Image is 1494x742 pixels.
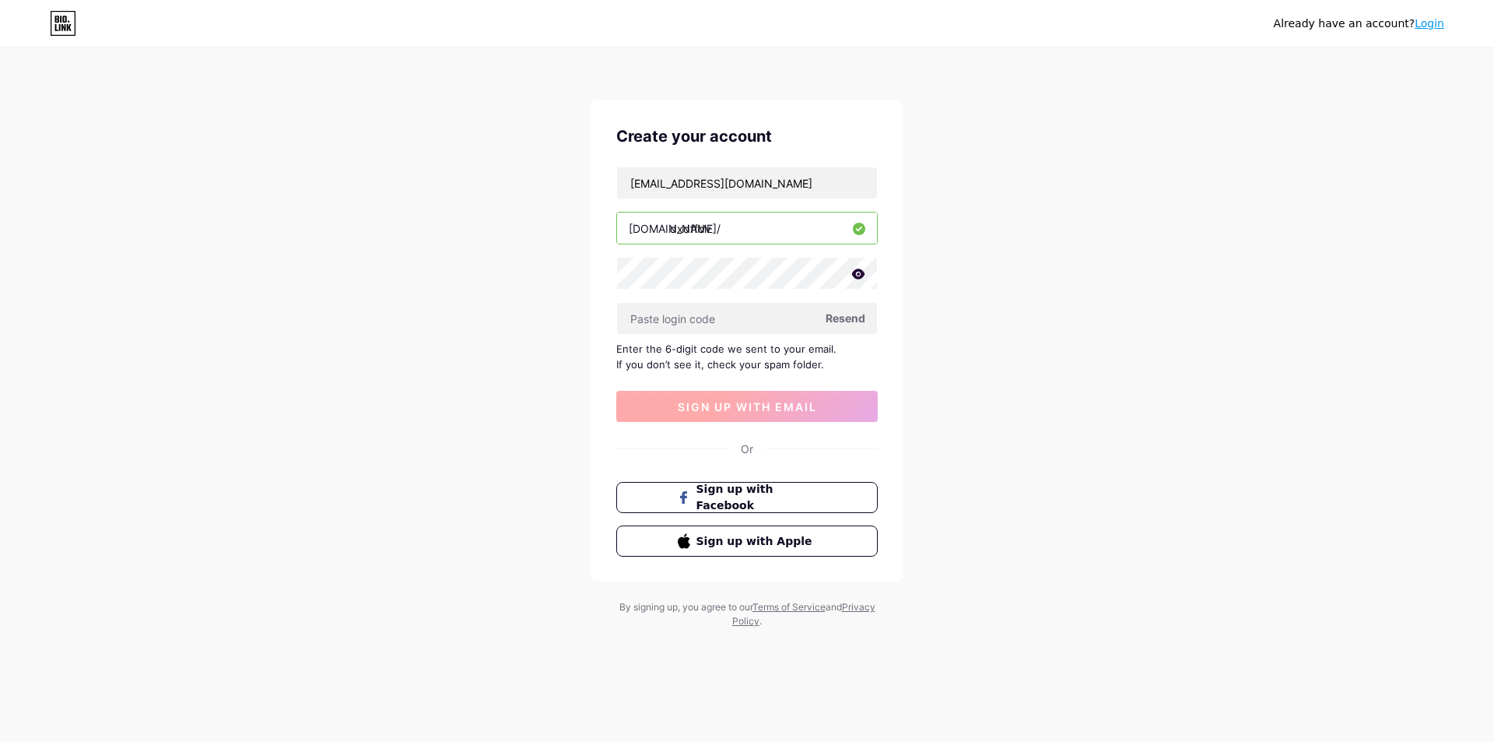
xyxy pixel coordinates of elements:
[696,481,817,514] span: Sign up with Facebook
[615,600,879,628] div: By signing up, you agree to our and .
[616,341,878,372] div: Enter the 6-digit code we sent to your email. If you don’t see it, check your spam folder.
[826,310,865,326] span: Resend
[741,441,753,457] div: Or
[616,391,878,422] button: sign up with email
[617,303,877,334] input: Paste login code
[1415,17,1444,30] a: Login
[678,400,817,413] span: sign up with email
[696,533,817,550] span: Sign up with Apple
[617,167,877,199] input: Email
[629,220,721,237] div: [DOMAIN_NAME]/
[1274,16,1444,32] div: Already have an account?
[752,601,826,613] a: Terms of Service
[617,213,877,244] input: username
[616,482,878,513] button: Sign up with Facebook
[616,125,878,148] div: Create your account
[616,526,878,557] button: Sign up with Apple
